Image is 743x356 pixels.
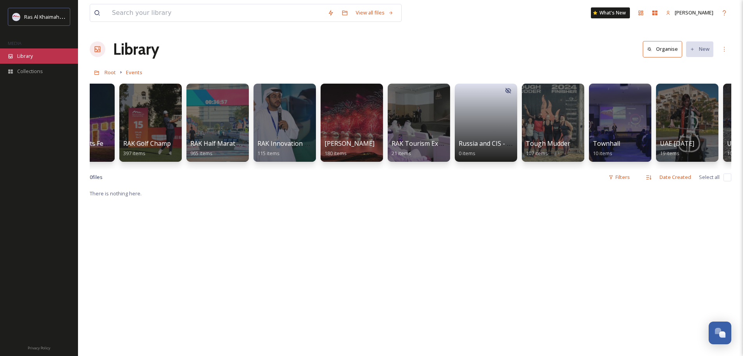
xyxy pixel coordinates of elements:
[257,150,280,157] span: 115 items
[8,40,21,46] span: MEDIA
[24,13,135,20] span: Ras Al Khaimah Tourism Development Authority
[392,140,484,157] a: RAK Tourism Excellence Awards21 items
[526,150,548,157] span: 107 items
[325,150,347,157] span: 180 items
[257,139,321,148] span: RAK Innovation Week
[593,150,612,157] span: 10 items
[190,139,247,148] span: RAK Half Marathon
[56,139,142,148] span: RAK Fine Arts Festival RAK Art
[90,174,103,181] span: 0 file s
[17,52,33,60] span: Library
[593,140,620,157] a: Townhall10 items
[662,5,717,20] a: [PERSON_NAME]
[28,343,50,352] a: Privacy Policy
[660,140,694,157] a: UAE [DATE]19 items
[660,139,694,148] span: UAE [DATE]
[605,170,634,185] div: Filters
[12,13,20,21] img: Logo_RAKTDA_RGB-01.png
[660,150,679,157] span: 19 items
[126,68,142,77] a: Events
[643,41,686,57] a: Organise
[526,140,570,157] a: Tough Mudder107 items
[392,150,411,157] span: 21 items
[123,140,238,157] a: RAK Golf Championship DP World Tour397 items
[526,139,570,148] span: Tough Mudder
[190,140,247,157] a: RAK Half Marathon965 items
[656,170,695,185] div: Date Created
[352,5,397,20] a: View all files
[108,4,324,21] input: Search your library
[675,9,713,16] span: [PERSON_NAME]
[105,69,116,76] span: Root
[126,69,142,76] span: Events
[56,140,142,157] a: RAK Fine Arts Festival RAK Art
[591,7,630,18] a: What's New
[709,322,731,344] button: Open Chat
[190,150,213,157] span: 965 items
[392,139,484,148] span: RAK Tourism Excellence Awards
[459,139,545,148] span: Russia and CIS - Trade Events
[90,190,142,197] span: There is nothing here.
[699,174,720,181] span: Select all
[686,41,713,57] button: New
[123,150,145,157] span: 397 items
[257,140,321,157] a: RAK Innovation Week115 items
[459,140,545,157] a: Russia and CIS - Trade Events0 items
[593,139,620,148] span: Townhall
[643,41,682,57] button: Organise
[105,68,116,77] a: Root
[325,140,374,157] a: [PERSON_NAME]180 items
[17,68,43,75] span: Collections
[459,150,475,157] span: 0 items
[325,139,374,148] span: [PERSON_NAME]
[113,38,159,61] a: Library
[123,139,238,148] span: RAK Golf Championship DP World Tour
[28,345,50,351] span: Privacy Policy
